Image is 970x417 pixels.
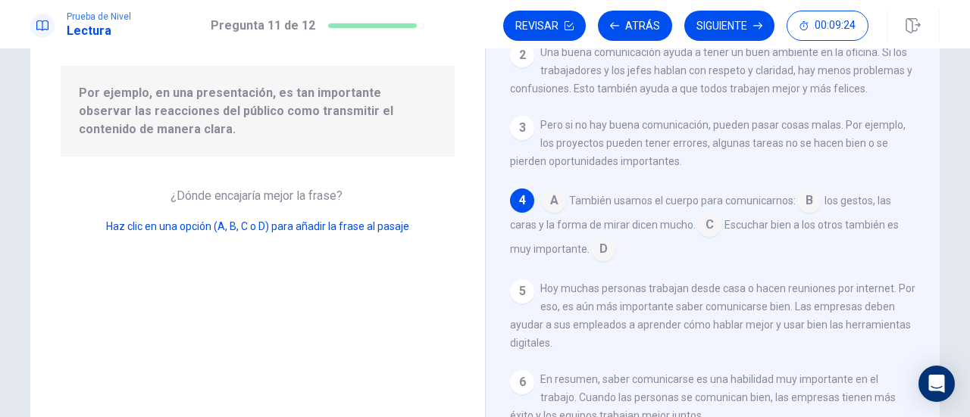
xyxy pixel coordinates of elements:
span: Pero si no hay buena comunicación, pueden pasar cosas malas. Por ejemplo, los proyectos pueden te... [510,119,906,167]
span: Haz clic en una opción (A, B, C o D) para añadir la frase al pasaje [106,220,409,232]
button: Siguiente [684,11,774,41]
button: Atrás [598,11,672,41]
span: Prueba de Nivel [67,11,131,22]
div: Open Intercom Messenger [918,366,955,402]
button: 00:09:24 [787,11,868,41]
span: Hoy muchas personas trabajan desde casa o hacen reuniones por internet. Por eso, es aún más impor... [510,282,915,349]
span: Una buena comunicación ayuda a tener un buen ambiente en la oficina. Si los trabajadores y los je... [510,46,912,95]
span: También usamos el cuerpo para comunicarnos: [569,194,796,207]
span: A [542,188,566,213]
div: 3 [510,116,534,140]
span: D [591,237,615,261]
div: 5 [510,279,534,303]
span: ¿Dónde encajaría mejor la frase? [171,188,346,203]
div: 6 [510,370,534,394]
span: B [797,188,821,213]
span: C [697,213,721,237]
h1: Pregunta 11 de 12 [211,17,315,35]
div: 2 [510,43,534,67]
span: 00:09:24 [815,20,856,32]
h1: Lectura [67,22,131,40]
span: Por ejemplo, en una presentación, es tan importante observar las reacciones del público como tran... [79,84,436,138]
div: 4 [510,188,534,213]
button: Revisar [503,11,586,41]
